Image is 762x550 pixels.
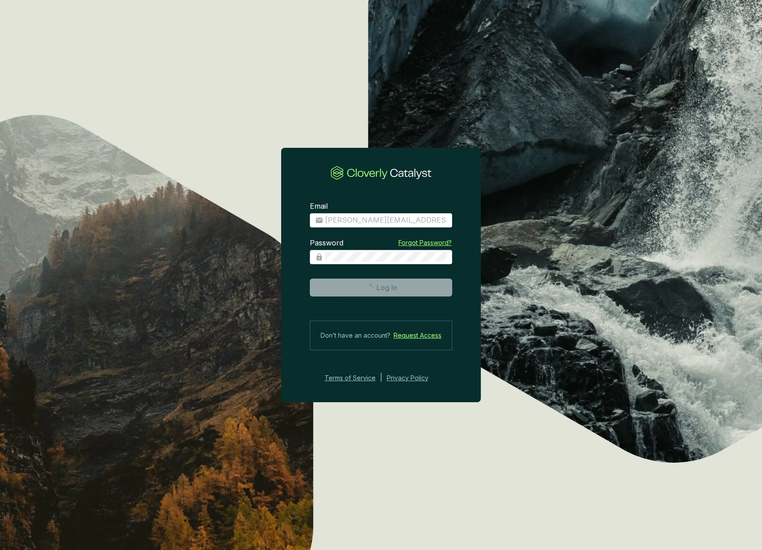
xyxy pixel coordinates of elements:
[322,373,376,383] a: Terms of Service
[321,330,390,341] span: Don’t have an account?
[325,215,447,225] input: Email
[310,279,452,296] button: Log In
[310,202,328,211] label: Email
[394,330,441,341] a: Request Access
[387,373,441,383] a: Privacy Policy
[380,373,382,383] div: |
[310,238,343,248] label: Password
[398,238,452,247] a: Forgot Password?
[325,252,447,262] input: Password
